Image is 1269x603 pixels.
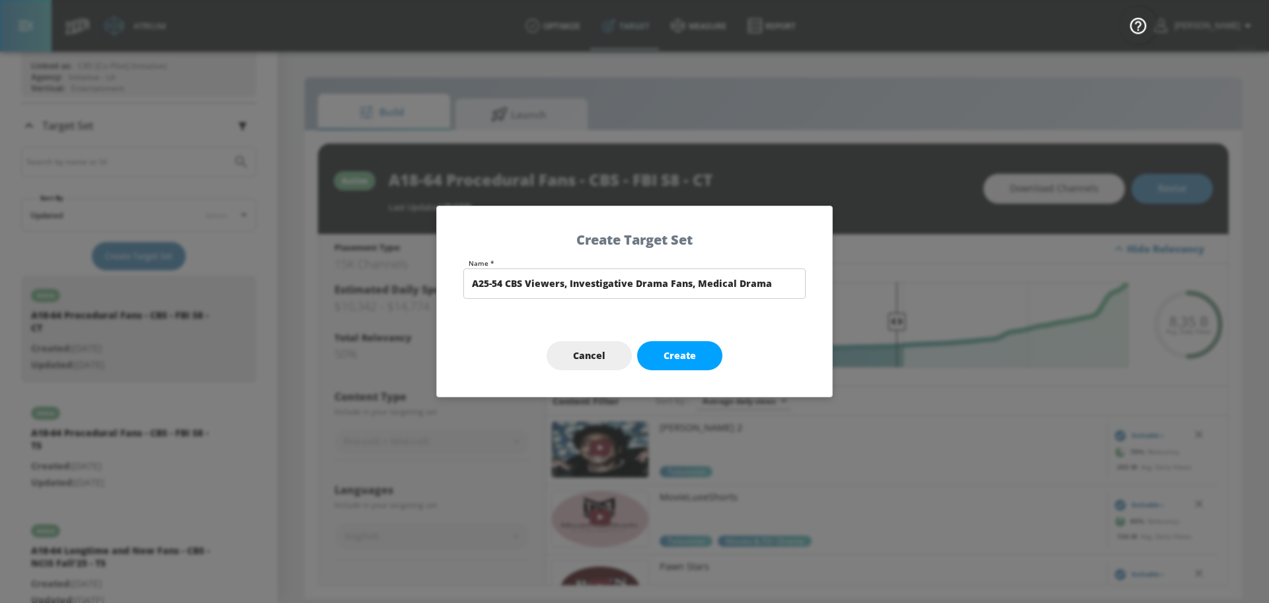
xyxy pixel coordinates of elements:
span: Cancel [573,348,605,364]
button: Open Resource Center [1120,7,1157,44]
span: Create [664,348,696,364]
h5: Create Target Set [463,233,806,247]
label: Name * [469,260,806,266]
button: Cancel [547,341,632,371]
button: Create [637,341,722,371]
